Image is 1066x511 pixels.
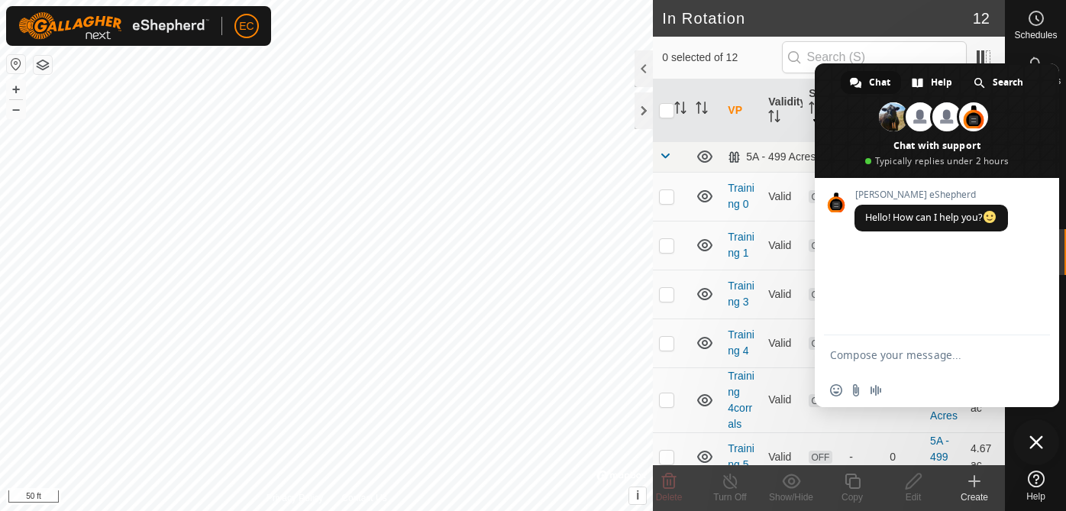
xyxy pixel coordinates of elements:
[849,449,877,465] div: -
[656,492,683,503] span: Delete
[870,384,882,396] span: Audio message
[18,12,209,40] img: Gallagher Logo
[662,50,781,66] span: 0 selected of 12
[903,71,963,94] div: Help
[1013,419,1059,465] div: Close chat
[854,189,1008,200] span: [PERSON_NAME] eShepherd
[762,319,803,367] td: Valid
[761,490,822,504] div: Show/Hide
[762,367,803,432] td: Valid
[809,239,832,252] span: OFF
[809,337,832,350] span: OFF
[993,71,1023,94] span: Search
[7,100,25,118] button: –
[239,18,254,34] span: EC
[883,432,924,481] td: 0
[762,79,803,142] th: Validity
[850,384,862,396] span: Send a file
[722,79,762,142] th: VP
[7,80,25,99] button: +
[266,491,324,505] a: Privacy Policy
[728,442,754,471] a: Training 5
[809,288,832,301] span: OFF
[809,394,832,407] span: OFF
[341,491,386,505] a: Contact Us
[762,432,803,481] td: Valid
[728,280,754,308] a: Training 3
[973,7,990,30] span: 12
[762,172,803,221] td: Valid
[830,384,842,396] span: Insert an emoji
[728,182,754,210] a: Training 0
[822,490,883,504] div: Copy
[944,490,1005,504] div: Create
[662,9,972,27] h2: In Rotation
[728,328,754,357] a: Training 4
[803,79,843,142] th: Status
[34,56,52,74] button: Map Layers
[762,270,803,319] td: Valid
[865,211,997,224] span: Hello! How can I help you?
[1006,464,1066,507] a: Help
[629,487,646,504] button: i
[762,221,803,270] td: Valid
[930,435,958,479] a: 5A - 499 Acres
[728,231,754,259] a: Training 1
[830,348,1010,362] textarea: Compose your message...
[674,104,686,116] p-sorticon: Activate to sort
[636,489,639,502] span: i
[809,451,832,464] span: OFF
[869,71,890,94] span: Chat
[7,55,25,73] button: Reset Map
[883,490,944,504] div: Edit
[1014,31,1057,40] span: Schedules
[809,190,832,203] span: OFF
[768,112,780,125] p-sorticon: Activate to sort
[782,41,967,73] input: Search (S)
[728,150,870,163] div: 5A - 499 Acres
[696,104,708,116] p-sorticon: Activate to sort
[964,71,1034,94] div: Search
[1026,492,1045,501] span: Help
[809,104,821,116] p-sorticon: Activate to sort
[728,370,754,430] a: Training 4corrals
[841,71,901,94] div: Chat
[931,71,952,94] span: Help
[964,432,1005,481] td: 4.67 ac
[699,490,761,504] div: Turn Off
